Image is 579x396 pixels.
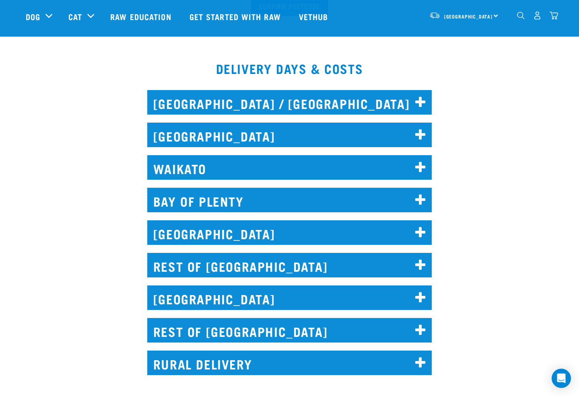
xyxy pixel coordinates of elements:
a: Raw Education [102,0,181,33]
div: Open Intercom Messenger [552,369,571,388]
h2: [GEOGRAPHIC_DATA] [147,285,432,310]
h2: [GEOGRAPHIC_DATA] [147,220,432,245]
h2: RURAL DELIVERY [147,351,432,375]
a: Cat [68,10,82,23]
h2: WAIKATO [147,155,432,180]
h2: BAY OF PLENTY [147,188,432,212]
img: user.png [533,11,542,20]
span: [GEOGRAPHIC_DATA] [444,15,493,18]
h2: [GEOGRAPHIC_DATA] / [GEOGRAPHIC_DATA] [147,90,432,115]
a: Dog [26,10,40,23]
img: home-icon@2x.png [550,11,558,20]
a: Vethub [291,0,338,33]
img: home-icon-1@2x.png [517,12,525,19]
h2: REST OF [GEOGRAPHIC_DATA] [147,318,432,343]
h2: REST OF [GEOGRAPHIC_DATA] [147,253,432,277]
img: van-moving.png [429,12,440,19]
a: Get started with Raw [181,0,291,33]
h2: [GEOGRAPHIC_DATA] [147,123,432,147]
